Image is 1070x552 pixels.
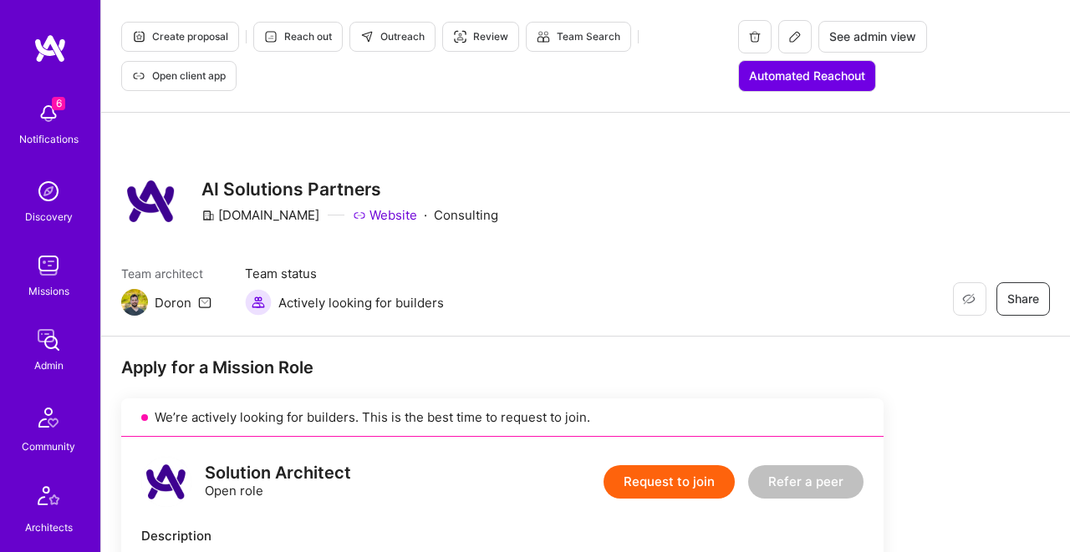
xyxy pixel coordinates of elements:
span: Automated Reachout [749,68,865,84]
i: icon Mail [198,296,211,309]
button: See admin view [818,21,927,53]
div: Apply for a Mission Role [121,357,884,378]
span: See admin view [829,28,916,45]
img: Company Logo [121,171,181,231]
div: [DOMAIN_NAME] [201,206,319,224]
span: Review [453,29,508,44]
img: Community [28,398,69,438]
button: Outreach [349,22,436,52]
span: Reach out [264,29,332,44]
button: Share [996,282,1050,316]
img: discovery [32,175,65,208]
img: bell [32,97,65,130]
div: · [424,206,427,224]
div: Architects [25,519,73,536]
span: Share [1007,291,1039,307]
img: Team Architect [121,289,148,316]
button: Review [442,22,519,52]
div: Discovery [25,208,73,225]
i: icon Targeter [453,30,466,43]
i: icon CompanyGray [201,209,215,222]
i: icon EyeClosed [962,292,976,306]
div: Open role [205,464,351,499]
span: 6 [52,97,65,110]
span: Team architect [121,265,211,282]
div: We’re actively looking for builders. This is the best time to request to join. [121,398,884,437]
span: Outreach [360,29,425,44]
img: teamwork [32,249,65,282]
h3: AI Solutions Partners [201,179,498,200]
img: logo [141,457,191,507]
button: Open client app [121,61,237,91]
div: Description [141,527,864,544]
span: Team status [245,265,444,282]
span: Actively looking for builders [278,294,444,311]
span: Create proposal [132,29,228,44]
div: Consulting [353,206,498,224]
img: Architects [28,479,69,519]
button: Refer a peer [748,465,864,499]
button: Request to join [604,465,735,499]
div: Missions [28,282,69,300]
div: Notifications [19,130,79,148]
div: Doron [155,294,191,311]
button: Reach out [253,22,343,52]
div: Community [22,438,75,455]
div: Admin [34,357,64,374]
button: Automated Reachout [738,60,876,92]
button: Team Search [526,22,631,52]
img: Actively looking for builders [245,289,272,316]
span: Team Search [537,29,620,44]
span: Open client app [132,68,226,84]
div: Solution Architect [205,464,351,482]
img: logo [33,33,67,63]
i: icon Proposal [132,30,145,43]
button: Create proposal [121,22,239,52]
img: admin teamwork [32,323,65,357]
a: Website [353,206,417,224]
